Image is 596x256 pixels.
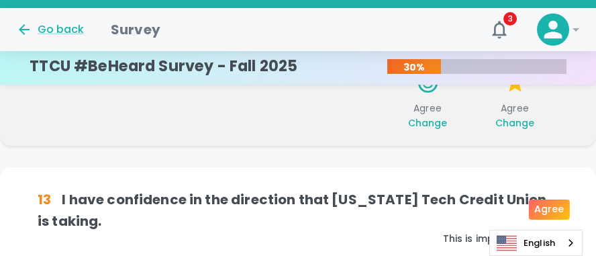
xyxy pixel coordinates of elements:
span: Agree [389,101,466,130]
p: This is important to me [38,232,558,245]
h6: I have confidence in the direction that [US_STATE] Tech Credit Union is taking. [38,189,558,232]
h1: Survey [111,19,160,40]
h4: TTCU #BeHeard Survey - Fall 2025 [30,57,297,76]
div: 13 [38,189,51,210]
button: Go back [16,22,84,38]
div: Language [489,230,583,256]
span: 3 [503,12,517,26]
div: Agree [529,200,570,220]
span: Change [495,116,535,130]
span: Change [408,116,448,130]
p: 30% [387,60,441,74]
a: English [490,230,582,255]
aside: Language selected: English [489,230,583,256]
span: Agree [477,101,553,130]
button: 3 [483,13,515,46]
